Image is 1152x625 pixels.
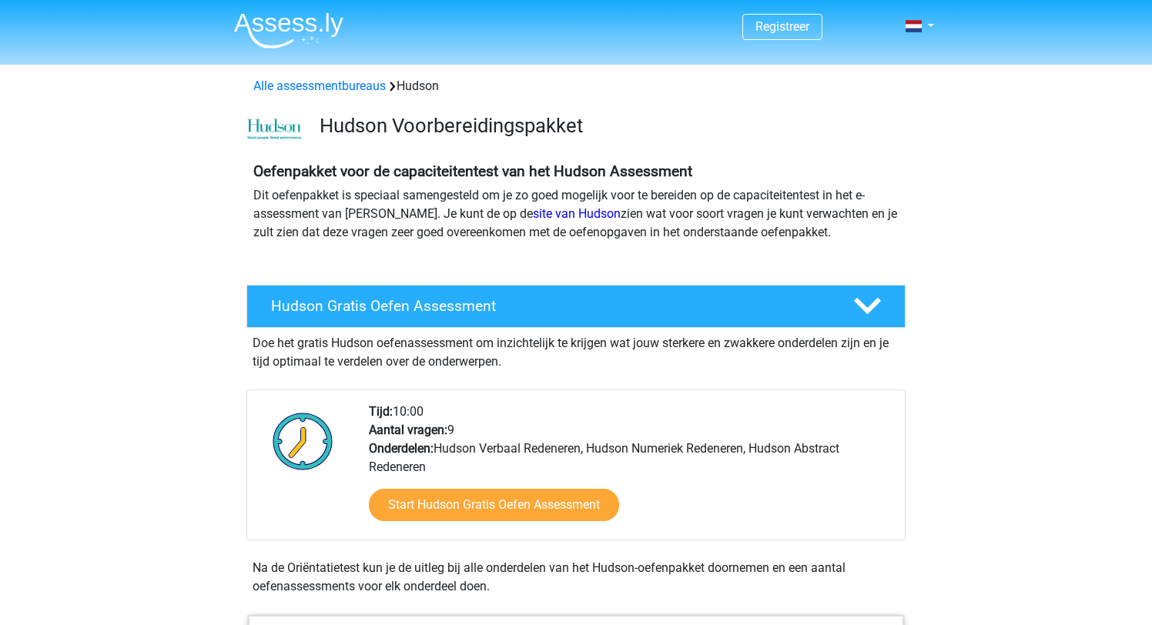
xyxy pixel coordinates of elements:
[234,12,343,48] img: Assessly
[369,404,393,419] b: Tijd:
[320,114,893,138] h3: Hudson Voorbereidingspakket
[369,441,434,456] b: Onderdelen:
[247,119,302,140] img: cefd0e47479f4eb8e8c001c0d358d5812e054fa8.png
[755,19,809,34] a: Registreer
[369,489,619,521] a: Start Hudson Gratis Oefen Assessment
[253,186,899,242] p: Dit oefenpakket is speciaal samengesteld om je zo goed mogelijk voor te bereiden op de capaciteit...
[369,423,447,437] b: Aantal vragen:
[246,328,906,371] div: Doe het gratis Hudson oefenassessment om inzichtelijk te krijgen wat jouw sterkere en zwakkere on...
[533,206,621,221] a: site van Hudson
[357,403,904,540] div: 10:00 9 Hudson Verbaal Redeneren, Hudson Numeriek Redeneren, Hudson Abstract Redeneren
[253,162,692,180] b: Oefenpakket voor de capaciteitentest van het Hudson Assessment
[264,403,342,480] img: Klok
[253,79,386,93] a: Alle assessmentbureaus
[271,297,829,315] h4: Hudson Gratis Oefen Assessment
[247,77,905,95] div: Hudson
[246,559,906,596] div: Na de Oriëntatietest kun je de uitleg bij alle onderdelen van het Hudson-oefenpakket doornemen en...
[240,285,912,328] a: Hudson Gratis Oefen Assessment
